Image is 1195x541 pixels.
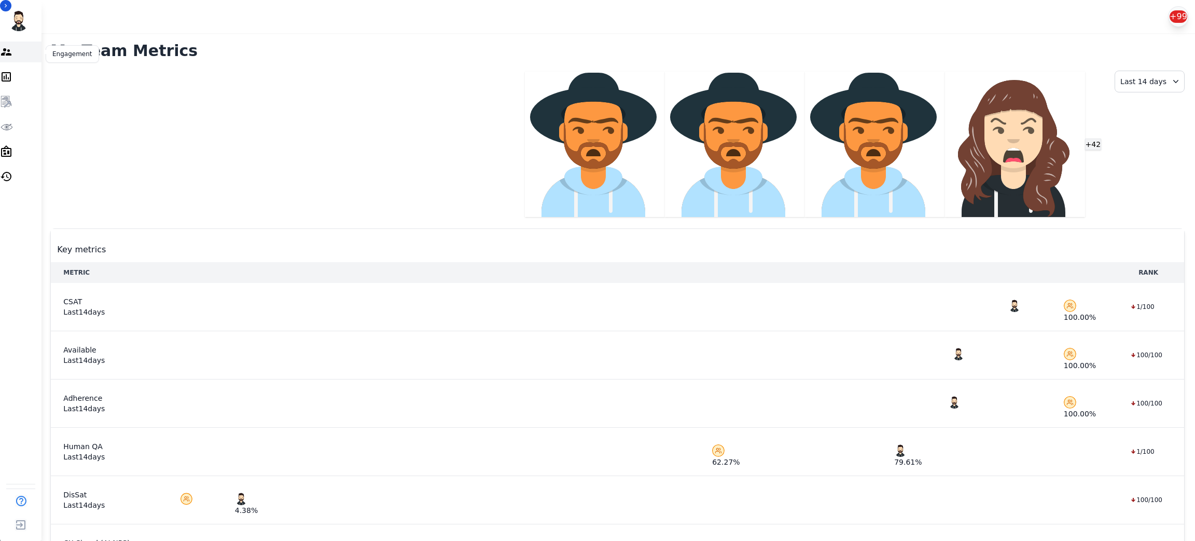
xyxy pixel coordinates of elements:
[1170,10,1187,23] div: +99
[1064,313,1096,321] span: 100.00 %
[235,493,247,505] img: profile-pic
[1125,495,1168,505] div: 100/100
[949,396,961,409] img: profile-pic
[57,244,106,256] span: Key metrics
[712,458,740,466] span: 62.27 %
[894,444,907,457] img: profile-pic
[1064,361,1096,370] span: 100.00 %
[1064,410,1096,418] span: 100.00 %
[1125,447,1160,457] div: 1/100
[6,8,31,33] img: Bordered avatar
[180,493,192,505] img: profile-pic
[1113,262,1184,283] th: RANK
[953,348,965,360] img: profile-pic
[1125,350,1168,360] div: 100/100
[63,393,151,403] span: Adherence
[1115,71,1185,92] div: Last 14 days
[1064,300,1076,312] img: profile-pic
[894,458,922,466] span: 79.61 %
[1064,348,1076,360] img: profile-pic
[50,42,1185,60] h1: My Team Metrics
[63,296,151,307] span: CSAT
[51,262,164,283] th: METRIC
[63,500,151,510] span: Last 14 day s
[63,441,151,452] span: Human QA
[63,452,151,462] span: Last 14 day s
[1009,300,1021,312] img: profile-pic
[63,307,151,317] span: Last 14 day s
[1064,396,1076,409] img: profile-pic
[63,345,151,355] span: Available
[712,444,725,457] img: profile-pic
[63,403,151,414] span: Last 14 day s
[1085,139,1102,150] div: +42
[1125,302,1160,312] div: 1/100
[63,355,151,366] span: Last 14 day s
[1125,398,1168,409] div: 100/100
[235,506,258,515] span: 4.38 %
[63,490,151,500] span: DisSat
